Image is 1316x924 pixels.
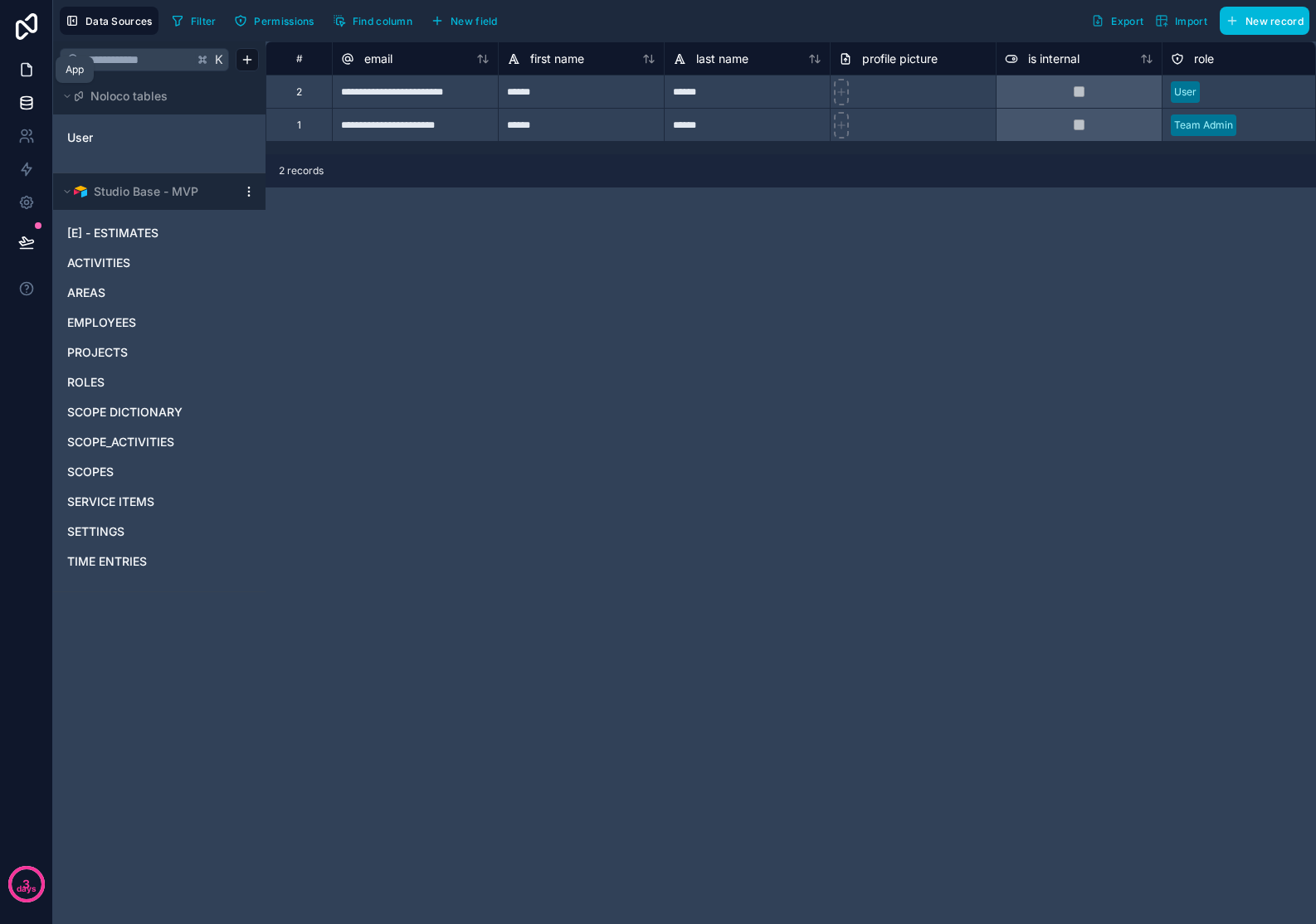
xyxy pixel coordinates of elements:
a: PROJECTS [67,344,218,361]
div: 1 [297,119,301,132]
p: 3 [22,876,30,892]
button: Noloco tables [60,85,249,108]
span: Data Sources [85,15,153,27]
span: role [1194,51,1214,67]
span: is internal [1028,51,1080,67]
div: EMPLOYEES [60,309,259,336]
button: Import [1149,7,1213,35]
span: last name [696,51,748,67]
div: ACTIVITIES [60,250,259,276]
button: Airtable LogoStudio Base - MVP [60,180,236,203]
div: App [66,63,84,76]
div: PROJECTS [60,339,259,366]
button: New field [425,8,504,33]
a: Permissions [228,8,326,33]
span: User [67,129,93,146]
button: Export [1085,7,1149,35]
span: SCOPE_ACTIVITIES [67,434,174,450]
a: EMPLOYEES [67,314,218,331]
div: SCOPES [60,459,259,485]
span: SETTINGS [67,523,124,540]
a: ACTIVITIES [67,255,218,271]
button: Permissions [228,8,319,33]
div: # [279,52,319,65]
span: email [364,51,392,67]
a: TIME ENTRIES [67,553,218,570]
a: ROLES [67,374,218,391]
div: SCOPE_ACTIVITIES [60,429,259,455]
span: Find column [353,15,412,27]
span: New field [451,15,498,27]
a: User [67,129,202,146]
button: Data Sources [60,7,158,35]
span: 2 records [279,164,324,178]
span: ACTIVITIES [67,255,130,271]
div: [E] - ESTIMATES [60,220,259,246]
button: Find column [327,8,418,33]
span: first name [530,51,584,67]
span: SERVICE ITEMS [67,494,154,510]
button: New record [1220,7,1309,35]
button: Filter [165,8,222,33]
a: SCOPE DICTIONARY [67,404,218,421]
a: AREAS [67,284,218,301]
div: SCOPE DICTIONARY [60,399,259,426]
div: AREAS [60,280,259,306]
div: Team Admin [1174,118,1233,133]
span: ROLES [67,374,105,391]
span: New record [1245,15,1304,27]
a: SCOPES [67,464,218,480]
span: TIME ENTRIES [67,553,147,570]
span: Export [1111,15,1143,27]
img: Airtable Logo [74,185,87,198]
span: Studio Base - MVP [94,183,198,200]
span: SCOPES [67,464,114,480]
div: ROLES [60,369,259,396]
span: Filter [191,15,217,27]
span: AREAS [67,284,105,301]
span: [E] - ESTIMATES [67,225,158,241]
div: SERVICE ITEMS [60,489,259,515]
span: K [213,54,225,66]
span: profile picture [862,51,938,67]
span: EMPLOYEES [67,314,136,331]
span: Noloco tables [90,88,168,105]
span: Permissions [254,15,314,27]
p: days [17,883,37,896]
span: SCOPE DICTIONARY [67,404,183,421]
span: PROJECTS [67,344,128,361]
div: SETTINGS [60,518,259,545]
div: User [1174,85,1197,100]
div: User [60,124,259,151]
a: SCOPE_ACTIVITIES [67,434,218,450]
span: Import [1175,15,1207,27]
a: New record [1213,7,1309,35]
a: [E] - ESTIMATES [67,225,218,241]
div: TIME ENTRIES [60,548,259,575]
a: SETTINGS [67,523,218,540]
a: SERVICE ITEMS [67,494,218,510]
div: 2 [296,85,302,99]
